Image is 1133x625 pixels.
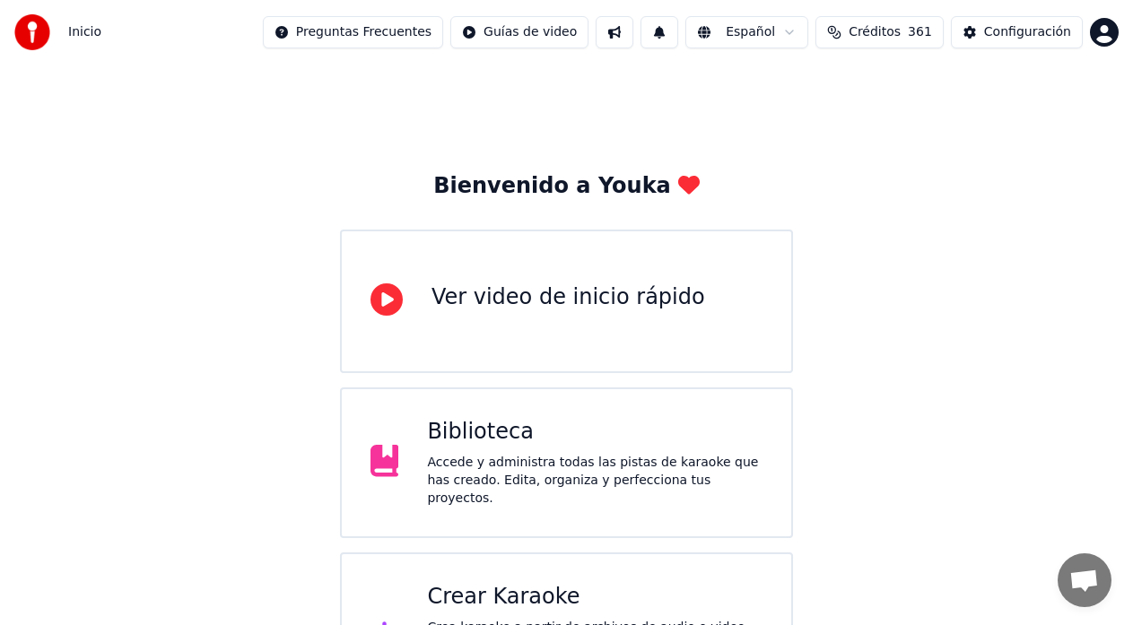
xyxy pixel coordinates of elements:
[815,16,944,48] button: Créditos361
[14,14,50,50] img: youka
[984,23,1071,41] div: Configuración
[427,583,763,612] div: Crear Karaoke
[1058,553,1111,607] div: Chat abierto
[427,454,763,508] div: Accede y administra todas las pistas de karaoke que has creado. Edita, organiza y perfecciona tus...
[849,23,901,41] span: Créditos
[433,172,700,201] div: Bienvenido a Youka
[263,16,443,48] button: Preguntas Frecuentes
[450,16,588,48] button: Guías de video
[68,23,101,41] span: Inicio
[431,283,705,312] div: Ver video de inicio rápido
[951,16,1083,48] button: Configuración
[427,418,763,447] div: Biblioteca
[68,23,101,41] nav: breadcrumb
[908,23,932,41] span: 361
